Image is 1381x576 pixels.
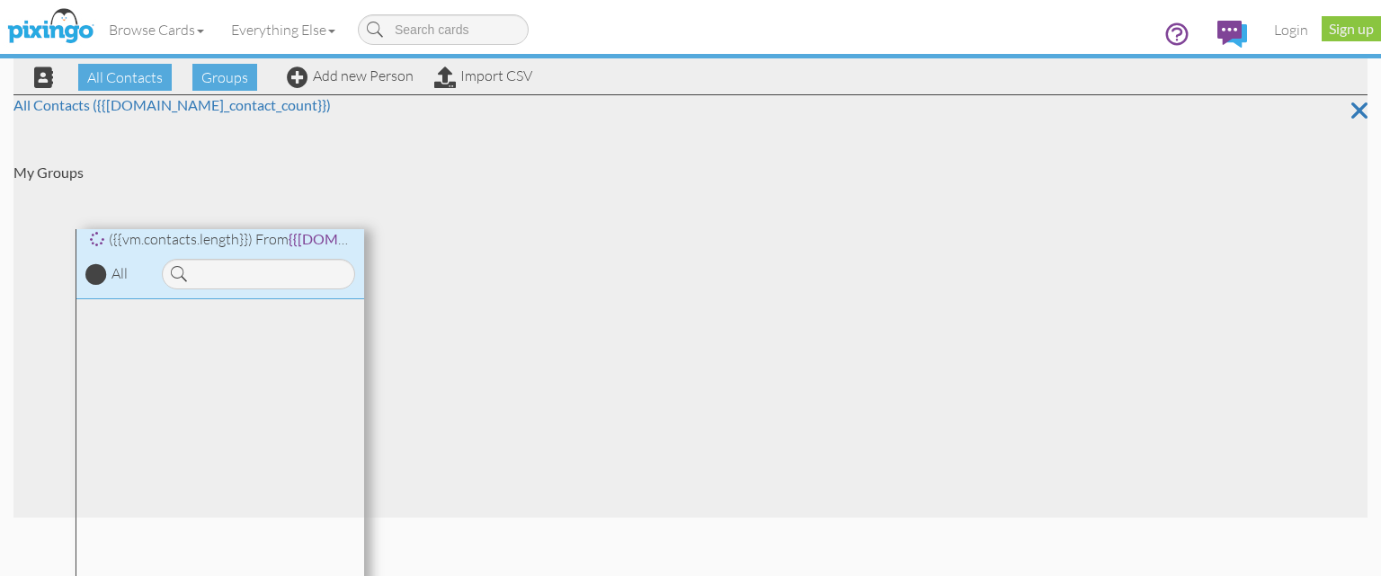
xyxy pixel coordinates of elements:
[358,14,529,45] input: Search cards
[1322,16,1381,41] a: Sign up
[95,7,218,52] a: Browse Cards
[111,263,128,284] div: All
[287,66,414,84] a: Add new Person
[13,164,84,181] strong: My Groups
[1261,7,1322,52] a: Login
[434,66,532,84] a: Import CSV
[1217,21,1247,48] img: comments.svg
[289,230,464,248] span: {{[DOMAIN_NAME]_name}}
[76,229,364,250] div: ({{vm.contacts.length}}) From
[13,96,331,113] a: All Contacts ({{[DOMAIN_NAME]_contact_count}})
[192,64,257,91] span: Groups
[3,4,98,49] img: pixingo logo
[78,64,172,91] span: All Contacts
[218,7,349,52] a: Everything Else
